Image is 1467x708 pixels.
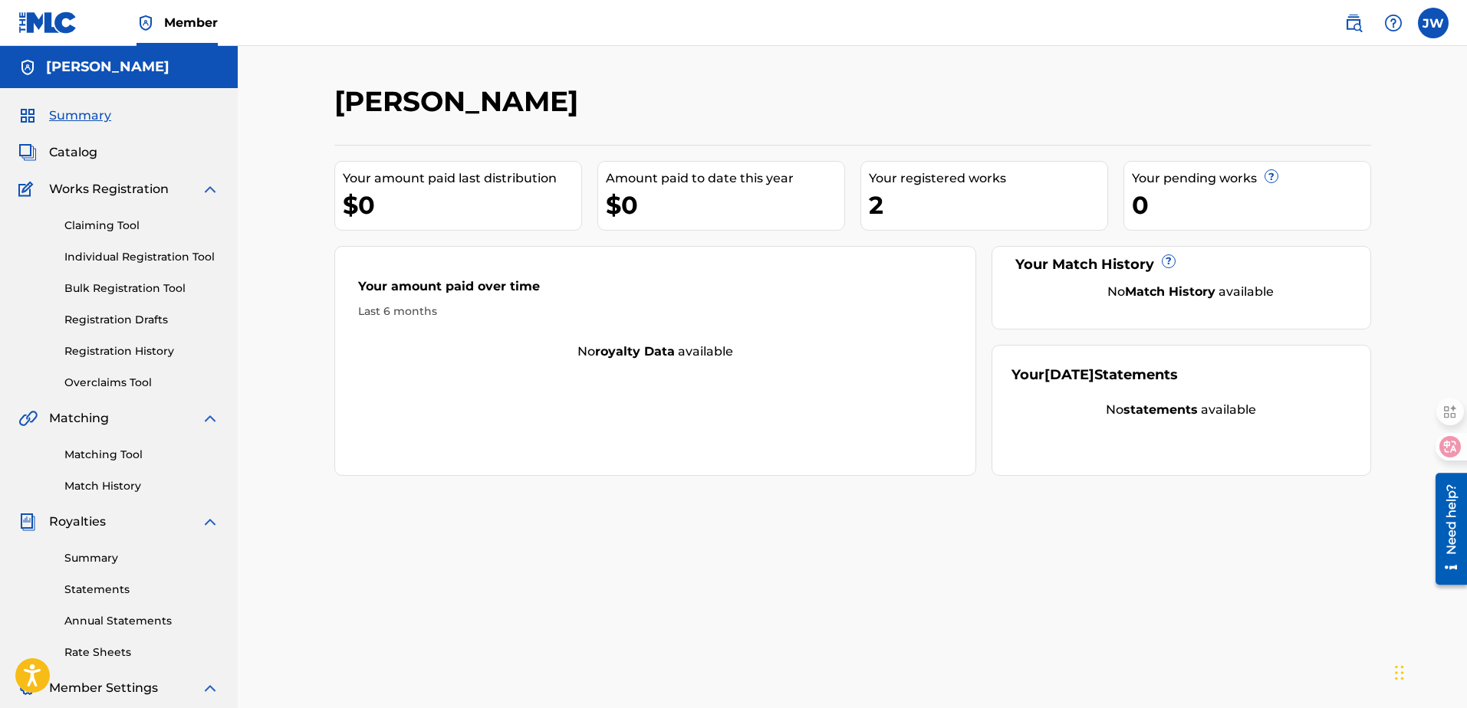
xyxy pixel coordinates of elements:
[64,644,219,660] a: Rate Sheets
[49,513,106,531] span: Royalties
[201,180,219,198] img: expand
[606,188,844,222] div: $0
[1011,365,1178,385] div: Your Statements
[1384,14,1403,32] img: help
[1390,634,1467,708] div: 聊天小组件
[64,280,219,297] a: Bulk Registration Tool
[18,513,37,531] img: Royalties
[18,143,37,162] img: Catalog
[64,218,219,234] a: Claiming Tool
[64,478,219,494] a: Match History
[1011,254,1351,275] div: Your Match History
[343,169,581,188] div: Your amount paid last distribution
[358,277,953,303] div: Your amount paid over time
[1424,467,1467,591] iframe: Resource Center
[64,343,219,359] a: Registration History
[1338,8,1369,38] a: Public Search
[1123,402,1198,417] strong: statements
[1132,169,1370,188] div: Your pending works
[1395,650,1404,696] div: 拖动
[606,169,844,188] div: Amount paid to date this year
[18,107,111,125] a: SummarySummary
[49,679,158,697] span: Member Settings
[1031,283,1351,301] div: No available
[18,107,37,125] img: Summary
[1011,401,1351,419] div: No available
[595,344,675,359] strong: royalty data
[1044,366,1094,383] span: [DATE]
[869,188,1107,222] div: 2
[201,409,219,428] img: expand
[18,143,97,162] a: CatalogCatalog
[18,58,37,77] img: Accounts
[334,84,586,119] h2: [PERSON_NAME]
[64,550,219,566] a: Summary
[358,303,953,320] div: Last 6 months
[64,312,219,328] a: Registration Drafts
[1418,8,1449,38] div: User Menu
[1132,188,1370,222] div: 0
[201,679,219,697] img: expand
[64,375,219,391] a: Overclaims Tool
[1163,255,1175,267] span: ?
[18,11,77,34] img: MLC Logo
[164,14,218,31] span: Member
[1390,634,1467,708] iframe: Chat Widget
[869,169,1107,188] div: Your registered works
[49,107,111,125] span: Summary
[64,613,219,629] a: Annual Statements
[201,513,219,531] img: expand
[18,180,38,198] img: Works Registration
[1125,284,1215,299] strong: Match History
[335,343,976,361] div: No available
[1344,14,1363,32] img: search
[46,58,169,76] h5: 王靖仁
[137,14,155,32] img: Top Rightsholder
[18,679,37,697] img: Member Settings
[49,180,169,198] span: Works Registration
[343,188,581,222] div: $0
[64,249,219,265] a: Individual Registration Tool
[1265,170,1278,182] span: ?
[1378,8,1409,38] div: Help
[18,409,38,428] img: Matching
[64,447,219,463] a: Matching Tool
[49,409,109,428] span: Matching
[64,582,219,598] a: Statements
[49,143,97,162] span: Catalog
